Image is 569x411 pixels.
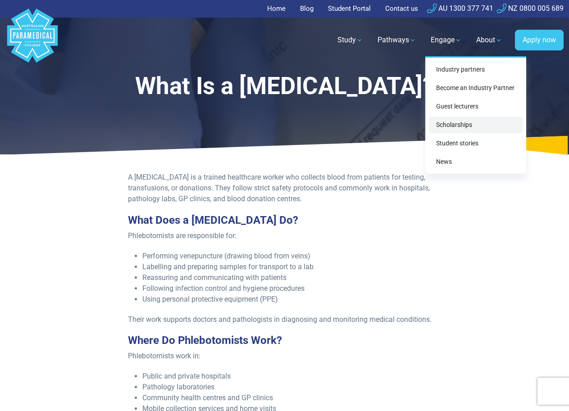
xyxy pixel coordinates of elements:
[142,294,441,305] li: Using personal protective equipment (PPE)
[5,18,59,63] a: Australian Paramedical College
[142,382,441,393] li: Pathology laboratories
[429,135,523,152] a: Student stories
[497,4,564,13] a: NZ 0800 005 689
[128,230,441,241] p: Phlebotomists are responsible for:
[128,172,441,204] p: A [MEDICAL_DATA] is a trained healthcare worker who collects blood from patients for testing, tra...
[427,4,493,13] a: AU 1300 377 741
[429,61,523,78] a: Industry partners
[425,56,526,174] div: Engage
[142,393,441,403] li: Community health centres and GP clinics
[429,98,523,115] a: Guest lecturers
[128,334,441,347] h3: Where Do Phlebotomists Work?
[128,314,441,325] p: Their work supports doctors and pathologists in diagnosing and monitoring medical conditions.
[429,117,523,133] a: Scholarships
[429,154,523,170] a: News
[142,371,441,382] li: Public and private hospitals
[515,30,564,50] a: Apply now
[429,80,523,96] a: Become an Industry Partner
[332,27,369,53] a: Study
[142,283,441,294] li: Following infection control and hygiene procedures
[142,262,441,272] li: Labelling and preparing samples for transport to a lab
[75,72,494,100] h1: What Is a [MEDICAL_DATA]?
[142,251,441,262] li: Performing venepuncture (drawing blood from veins)
[471,27,508,53] a: About
[425,27,467,53] a: Engage
[142,272,441,283] li: Reassuring and communicating with patients
[372,27,422,53] a: Pathways
[128,351,441,361] p: Phlebotomists work in:
[128,214,441,227] h3: What Does a [MEDICAL_DATA] Do?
